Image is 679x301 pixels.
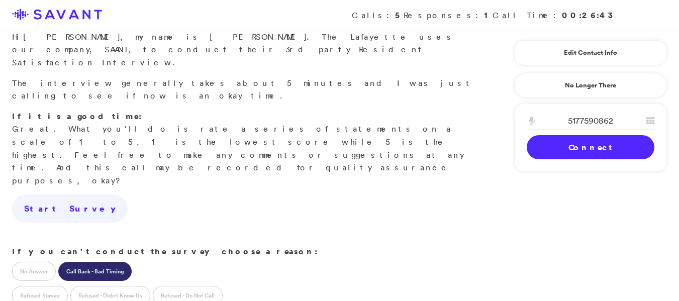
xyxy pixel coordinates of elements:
[12,110,476,187] p: Great. What you'll do is rate a series of statements on a scale of 1 to 5. 1 is the lowest score ...
[527,135,654,159] a: Connect
[23,32,120,42] span: [PERSON_NAME]
[12,77,476,103] p: The interview generally takes about 5 minutes and I was just calling to see if now is an okay time.
[562,10,617,21] strong: 00:26:43
[12,111,142,122] strong: If it is a good time:
[12,18,476,69] p: Hi , my name is [PERSON_NAME]. The Lafayette uses our company, SAVANT, to conduct their 3rd party...
[12,246,318,257] strong: If you can't conduct the survey choose a reason:
[58,262,132,281] label: Call Back - Bad Timing
[12,194,128,223] a: Start Survey
[12,262,56,281] label: No Answer
[527,45,654,61] a: Edit Contact Info
[395,10,404,21] strong: 5
[484,10,493,21] strong: 1
[514,73,667,98] a: No Longer There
